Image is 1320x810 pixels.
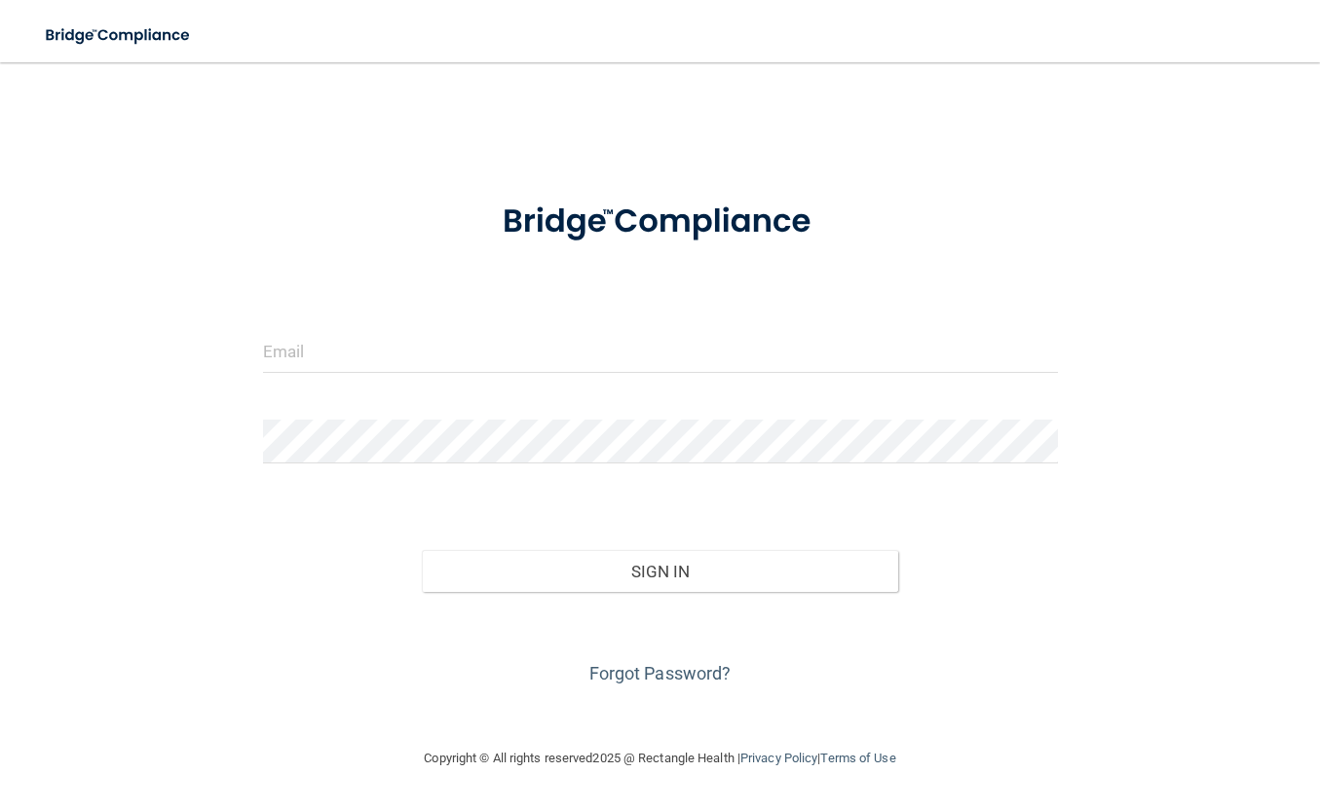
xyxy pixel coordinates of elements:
[740,751,817,765] a: Privacy Policy
[589,663,732,683] a: Forgot Password?
[263,329,1058,373] input: Email
[469,179,851,265] img: bridge_compliance_login_screen.278c3ca4.svg
[820,751,895,765] a: Terms of Use
[305,727,1016,790] div: Copyright © All rights reserved 2025 @ Rectangle Health | |
[422,550,899,593] button: Sign In
[29,16,208,55] img: bridge_compliance_login_screen.278c3ca4.svg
